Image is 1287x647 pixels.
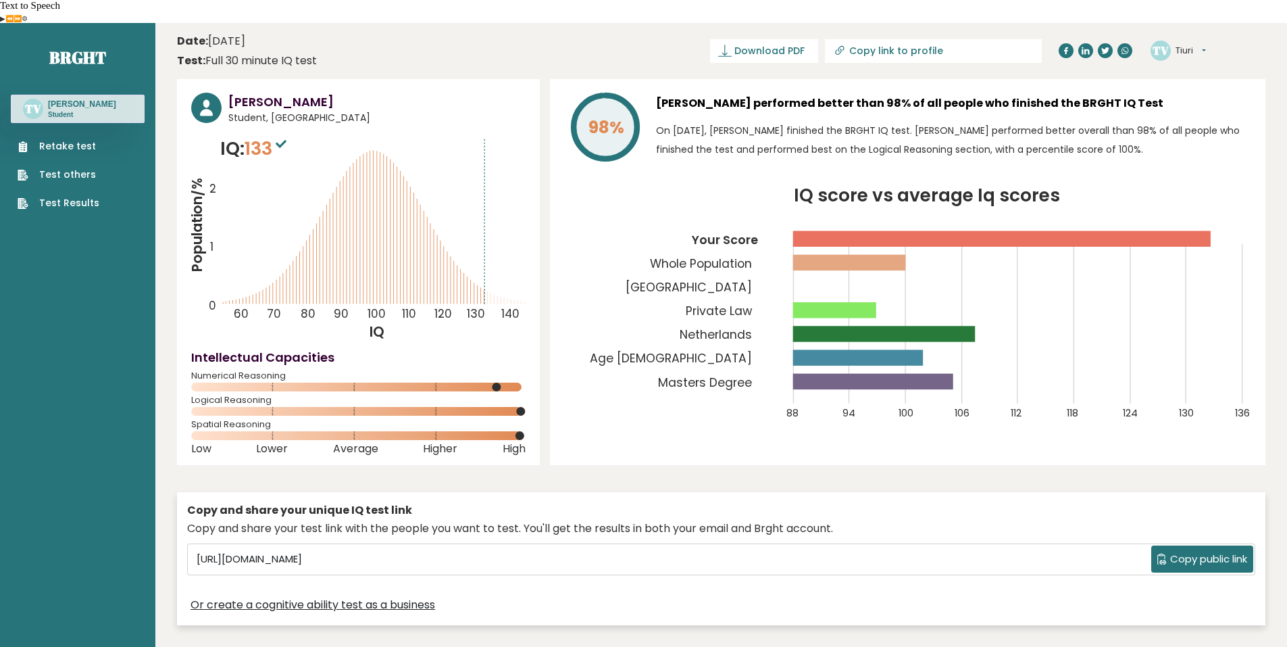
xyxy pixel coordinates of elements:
tspan: 1 [210,239,213,255]
tspan: 124 [1124,406,1138,420]
tspan: 130 [1180,406,1194,420]
div: Full 30 minute IQ test [177,53,317,69]
tspan: 60 [234,306,249,322]
h4: Intellectual Capacities [191,348,526,366]
button: Tiuri [1176,44,1206,57]
a: Download PDF [710,39,818,63]
tspan: Whole Population [650,256,752,272]
a: Brght [49,47,106,68]
tspan: 2 [209,181,216,197]
span: 133 [245,136,290,161]
span: Average [333,446,378,452]
div: Copy and share your unique IQ test link [187,502,1255,519]
tspan: Masters Degree [658,375,752,391]
span: Logical Reasoning [191,398,526,403]
h3: [PERSON_NAME] performed better than 98% of all people who finished the BRGHT IQ Test [656,93,1251,114]
tspan: 118 [1067,406,1079,420]
span: Higher [423,446,457,452]
tspan: 80 [301,306,316,322]
tspan: Population/% [188,177,207,272]
tspan: [GEOGRAPHIC_DATA] [626,279,752,295]
tspan: 100 [368,306,386,322]
tspan: 140 [501,306,520,322]
tspan: 98% [588,116,624,139]
tspan: 90 [334,306,349,322]
p: IQ: [220,135,290,162]
p: On [DATE], [PERSON_NAME] finished the BRGHT IQ test. [PERSON_NAME] performed better overall than ... [656,121,1251,159]
b: Test: [177,53,205,68]
span: Student, [GEOGRAPHIC_DATA] [228,111,526,125]
text: TV [25,101,41,116]
button: Previous [5,15,14,23]
tspan: Your Score [691,231,758,247]
button: Settings [22,15,28,23]
span: Copy public link [1170,552,1247,567]
b: Date: [177,33,208,49]
div: Copy and share your test link with the people you want to test. You'll get the results in both yo... [187,521,1255,537]
button: Forward [14,15,22,23]
span: Low [191,446,211,452]
tspan: Age [DEMOGRAPHIC_DATA] [590,350,752,366]
a: Retake test [18,139,99,153]
tspan: 0 [209,297,216,314]
p: Student [48,110,116,120]
tspan: 130 [468,306,486,322]
tspan: Private Law [686,303,753,319]
tspan: Netherlands [680,327,752,343]
time: [DATE] [177,33,245,49]
text: TV [1153,43,1169,58]
span: Spatial Reasoning [191,422,526,427]
tspan: 112 [1011,406,1022,420]
tspan: 110 [402,306,416,322]
tspan: 120 [434,306,452,322]
tspan: 94 [842,406,855,420]
tspan: 100 [899,406,913,420]
h3: [PERSON_NAME] [48,99,116,110]
a: Or create a cognitive ability test as a business [191,597,435,613]
h3: [PERSON_NAME] [228,93,526,111]
tspan: IQ [370,322,385,341]
span: Download PDF [734,44,805,58]
a: Test Results [18,196,99,210]
span: Numerical Reasoning [191,373,526,379]
tspan: 106 [955,406,969,420]
span: Lower [256,446,288,452]
span: High [503,446,526,452]
a: Test others [18,168,99,182]
tspan: 136 [1236,406,1251,420]
tspan: 70 [267,306,281,322]
tspan: 88 [786,406,799,420]
tspan: IQ score vs average Iq scores [794,183,1060,208]
button: Copy public link [1151,546,1253,573]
